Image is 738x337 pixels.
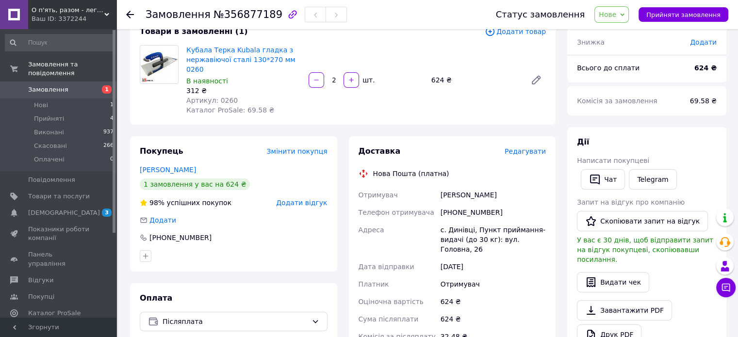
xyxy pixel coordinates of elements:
div: 624 ₴ [439,293,548,310]
div: Отримувач [439,275,548,293]
span: Панель управління [28,250,90,268]
span: Покупець [140,146,183,156]
span: Післяплата [163,316,308,327]
span: Товари та послуги [28,192,90,201]
span: Адреса [359,226,384,234]
span: Телефон отримувача [359,209,434,216]
span: 3 [102,209,112,217]
div: Статус замовлення [496,10,585,19]
div: [PHONE_NUMBER] [439,204,548,221]
span: [DEMOGRAPHIC_DATA] [28,209,100,217]
div: шт. [360,75,376,85]
span: Замовлення та повідомлення [28,60,116,78]
div: [PHONE_NUMBER] [148,233,213,242]
button: Чат [581,169,625,190]
span: 1 [102,85,112,94]
span: Нове [599,11,616,18]
a: Кубала Терка Kubala гладка з нержавіючої сталі 130*270 мм 0260 [186,46,295,73]
span: Показники роботи компанії [28,225,90,242]
span: Редагувати [505,147,546,155]
input: Пошук [5,34,115,51]
span: Змінити покупця [267,147,328,155]
span: 69.58 ₴ [690,97,717,105]
span: 937 [103,128,114,137]
span: Артикул: 0260 [186,96,238,104]
div: Нова Пошта (платна) [371,169,452,178]
span: 98% [149,199,164,207]
span: №356877189 [213,9,282,20]
div: [DATE] [439,258,548,275]
span: Доставка [359,146,401,156]
div: 624 ₴ [427,73,523,87]
div: [PERSON_NAME] [439,186,548,204]
span: Нові [34,101,48,110]
span: Замовлення [146,9,211,20]
span: Дії [577,137,589,146]
span: Замовлення [28,85,68,94]
span: Відгуки [28,276,53,285]
span: Товари в замовленні (1) [140,27,248,36]
span: Покупці [28,292,54,301]
span: Платник [359,280,389,288]
span: В наявності [186,77,228,85]
span: Оплачені [34,155,65,164]
span: Знижка [577,38,605,46]
button: Видати чек [577,272,649,292]
span: О п'ять, разом - легше! [32,6,104,15]
img: Кубала Терка Kubala гладка з нержавіючої сталі 130*270 мм 0260 [140,46,178,83]
span: Додати відгук [276,199,327,207]
span: Додати товар [485,26,546,37]
span: Отримувач [359,191,398,199]
span: Всього до сплати [577,64,640,72]
a: [PERSON_NAME] [140,166,196,174]
span: Комісія за замовлення [577,97,657,105]
span: Запит на відгук про компанію [577,198,685,206]
div: успішних покупок [140,198,231,208]
div: Ваш ID: 3372244 [32,15,116,23]
span: Написати покупцеві [577,157,649,164]
div: 1 замовлення у вас на 624 ₴ [140,178,250,190]
span: Скасовані [34,142,67,150]
span: Додати [690,38,717,46]
span: Повідомлення [28,176,75,184]
a: Завантажити PDF [577,300,672,321]
button: Прийняти замовлення [639,7,728,22]
button: Чат з покупцем [716,278,736,297]
div: Повернутися назад [126,10,134,19]
span: 4 [110,114,114,123]
div: 312 ₴ [186,86,301,96]
span: Виконані [34,128,64,137]
a: Редагувати [526,70,546,90]
span: 0 [110,155,114,164]
span: Оціночна вартість [359,298,424,305]
div: 624 ₴ [439,310,548,328]
span: Каталог ProSale [28,309,81,318]
span: 1 [110,101,114,110]
span: Додати [149,216,176,224]
a: Telegram [629,169,676,190]
span: Оплата [140,293,172,303]
span: Прийняти замовлення [646,11,721,18]
div: с. Динівці, Пункт приймання-видачі (до 30 кг): вул. Головна, 26 [439,221,548,258]
span: 266 [103,142,114,150]
b: 624 ₴ [694,64,717,72]
span: Дата відправки [359,263,414,271]
span: Сума післяплати [359,315,419,323]
span: У вас є 30 днів, щоб відправити запит на відгук покупцеві, скопіювавши посилання. [577,236,713,263]
span: Прийняті [34,114,64,123]
span: Каталог ProSale: 69.58 ₴ [186,106,274,114]
button: Скопіювати запит на відгук [577,211,708,231]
